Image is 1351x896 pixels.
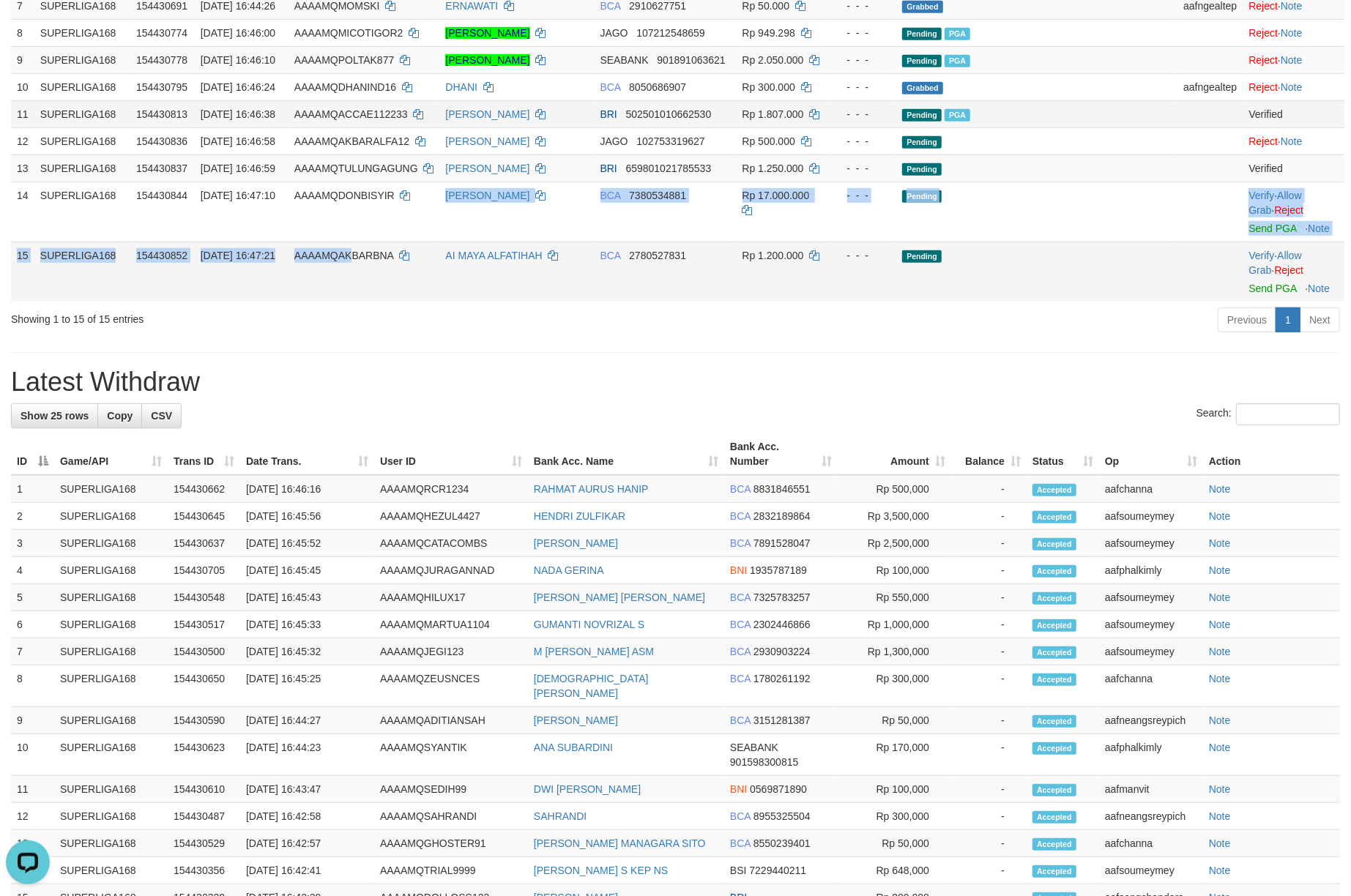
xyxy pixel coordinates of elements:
a: NADA GERINA [534,564,604,576]
th: Op: activate to sort column ascending [1099,433,1203,475]
td: 11 [11,100,34,127]
div: Showing 1 to 15 of 15 entries [11,306,552,326]
a: [PERSON_NAME] [445,135,529,147]
td: Verified [1243,100,1344,127]
td: SUPERLIGA168 [54,707,168,734]
a: [DEMOGRAPHIC_DATA][PERSON_NAME] [534,673,649,699]
span: Pending [902,55,942,67]
span: CSV [151,410,172,422]
td: · · [1243,182,1344,242]
td: [DATE] 16:45:33 [240,611,374,638]
td: 4 [11,557,54,584]
td: SUPERLIGA168 [54,557,168,584]
h1: Latest Withdraw [11,367,1340,397]
span: Copy 107212548659 to clipboard [636,27,704,39]
span: BCA [730,591,751,603]
span: Copy 102753319627 to clipboard [636,135,704,147]
td: 154430610 [168,776,240,803]
a: Note [1209,646,1231,657]
td: SUPERLIGA168 [54,503,168,530]
td: aafmanvit [1099,776,1203,803]
th: Balance: activate to sort column ascending [951,433,1027,475]
span: [DATE] 16:47:21 [201,250,275,261]
span: Copy 8050686907 to clipboard [629,81,686,93]
div: - - - [835,188,890,203]
span: AAAAMQMICOTIGOR2 [294,27,403,39]
th: Amount: activate to sort column ascending [838,433,951,475]
td: aafneangsreypich [1099,707,1203,734]
a: Note [1209,865,1231,876]
span: Copy 502501010662530 to clipboard [626,108,712,120]
td: 154430662 [168,475,240,503]
td: Rp 100,000 [838,557,951,584]
div: - - - [835,80,890,94]
span: Accepted [1032,592,1076,605]
th: ID: activate to sort column descending [11,433,54,475]
td: AAAAMQHEZUL4427 [374,503,528,530]
td: - [951,584,1027,611]
td: 9 [11,707,54,734]
td: 2 [11,503,54,530]
td: AAAAMQJURAGANNAD [374,557,528,584]
span: [DATE] 16:46:59 [201,163,275,174]
td: - [951,475,1027,503]
span: Accepted [1032,511,1076,523]
span: Rp 500.000 [743,135,795,147]
th: Date Trans.: activate to sort column ascending [240,433,374,475]
a: Note [1209,537,1231,549]
td: SUPERLIGA168 [34,154,130,182]
span: AAAAMQPOLTAK877 [294,54,394,66]
span: Accepted [1032,742,1076,755]
span: Pending [902,163,942,176]
a: Note [1209,783,1231,795]
span: Rp 1.250.000 [743,163,804,174]
td: AAAAMQZEUSNCES [374,665,528,707]
td: [DATE] 16:45:45 [240,557,374,584]
button: Open LiveChat chat widget [6,6,50,50]
a: Note [1281,54,1303,66]
td: · · [1243,242,1344,302]
a: Note [1209,673,1231,684]
span: 154430844 [136,190,187,201]
td: SUPERLIGA168 [54,734,168,776]
span: Show 25 rows [21,410,89,422]
span: Marked by aafsengchandara [945,55,970,67]
td: · [1243,127,1344,154]
td: 13 [11,154,34,182]
td: AAAAMQRCR1234 [374,475,528,503]
a: DHANI [445,81,477,93]
span: [DATE] 16:47:10 [201,190,275,201]
span: SEABANK [600,54,649,66]
td: 154430590 [168,707,240,734]
td: · [1243,19,1344,46]
td: 7 [11,638,54,665]
td: 8 [11,665,54,707]
td: SUPERLIGA168 [54,584,168,611]
span: BCA [600,81,621,93]
a: Reject [1274,264,1303,276]
span: Copy 2302446866 to clipboard [753,619,811,630]
div: - - - [835,26,890,40]
td: 9 [11,46,34,73]
th: Status: activate to sort column ascending [1027,433,1099,475]
span: Copy 1935787189 to clipboard [750,564,807,576]
span: BCA [600,250,621,261]
span: AAAAMQDHANIND16 [294,81,396,93]
td: Rp 550,000 [838,584,951,611]
td: - [951,734,1027,776]
td: SUPERLIGA168 [34,100,130,127]
td: 3 [11,530,54,557]
span: BCA [730,510,751,522]
div: - - - [835,53,890,67]
span: 154430837 [136,163,187,174]
span: Rp 300.000 [743,81,795,93]
a: Verify [1248,190,1274,201]
td: 15 [11,242,34,302]
td: 154430548 [168,584,240,611]
a: [PERSON_NAME] [534,537,618,549]
td: 8 [11,19,34,46]
span: Copy 901891063621 to clipboard [657,54,725,66]
td: 154430623 [168,734,240,776]
span: Marked by aafsengchandara [945,109,970,122]
td: [DATE] 16:45:32 [240,638,374,665]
